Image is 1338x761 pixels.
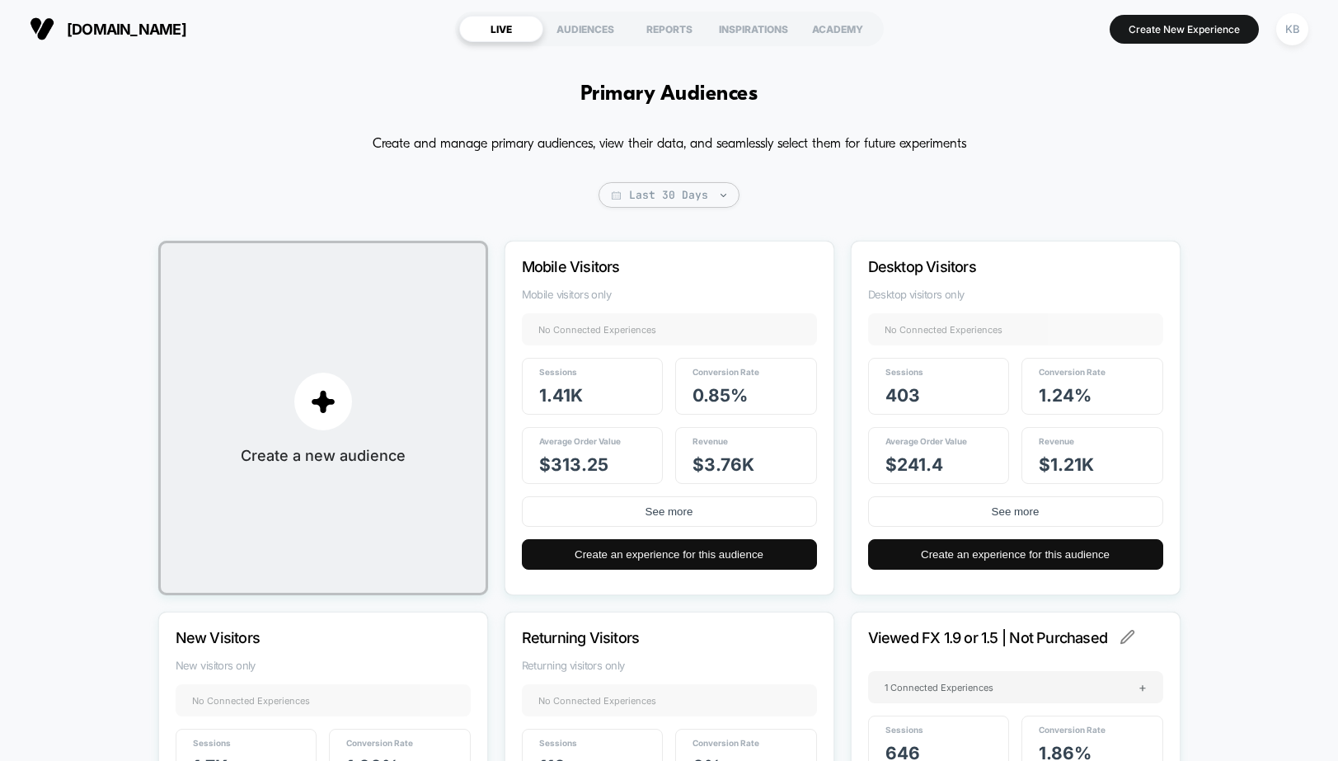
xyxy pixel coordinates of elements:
[885,725,923,735] span: Sessions
[176,659,471,672] span: New visitors only
[539,367,577,377] span: Sessions
[522,288,817,301] span: Mobile visitors only
[30,16,54,41] img: Visually logo
[692,385,748,406] span: 0.85 %
[522,496,817,527] button: See more
[1039,436,1074,446] span: Revenue
[543,16,627,42] div: AUDIENCES
[885,367,923,377] span: Sessions
[522,629,772,646] p: Returning Visitors
[1138,679,1147,695] span: +
[796,16,880,42] div: ACADEMY
[868,629,1119,646] p: Viewed FX 1.9 or 1.5 | Not Purchased
[580,82,758,106] h1: Primary Audiences
[692,738,759,748] span: Conversion Rate
[373,131,966,157] p: Create and manage primary audiences, view their data, and seamlessly select them for future exper...
[1039,367,1106,377] span: Conversion Rate
[539,454,608,475] span: $ 313.25
[692,454,754,475] span: $ 3.76k
[1120,630,1135,645] img: edit
[522,659,817,672] span: Returning visitors only
[522,539,817,570] button: Create an experience for this audience
[599,182,739,208] span: Last 30 Days
[1039,454,1094,475] span: $ 1.21k
[346,738,413,748] span: Conversion Rate
[868,496,1163,527] button: See more
[711,16,796,42] div: INSPIRATIONS
[885,385,920,406] span: 403
[612,191,621,200] img: calendar
[67,21,186,38] span: [DOMAIN_NAME]
[539,738,577,748] span: Sessions
[459,16,543,42] div: LIVE
[158,241,488,595] button: plusCreate a new audience
[721,194,726,197] img: end
[539,436,621,446] span: Average Order Value
[311,389,336,414] img: plus
[1110,15,1259,44] button: Create New Experience
[176,629,426,646] p: New Visitors
[868,258,1119,275] p: Desktop Visitors
[539,385,583,406] span: 1.41k
[25,16,191,42] button: [DOMAIN_NAME]
[1039,725,1106,735] span: Conversion Rate
[1039,385,1092,406] span: 1.24 %
[193,738,231,748] span: Sessions
[868,539,1163,570] button: Create an experience for this audience
[241,447,406,464] span: Create a new audience
[627,16,711,42] div: REPORTS
[885,682,993,693] span: 1 Connected Experiences
[885,436,967,446] span: Average Order Value
[1271,12,1313,46] button: KB
[885,454,943,475] span: $ 241.4
[692,367,759,377] span: Conversion Rate
[868,288,1163,301] span: Desktop visitors only
[1276,13,1308,45] div: KB
[692,436,728,446] span: Revenue
[522,258,772,275] p: Mobile Visitors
